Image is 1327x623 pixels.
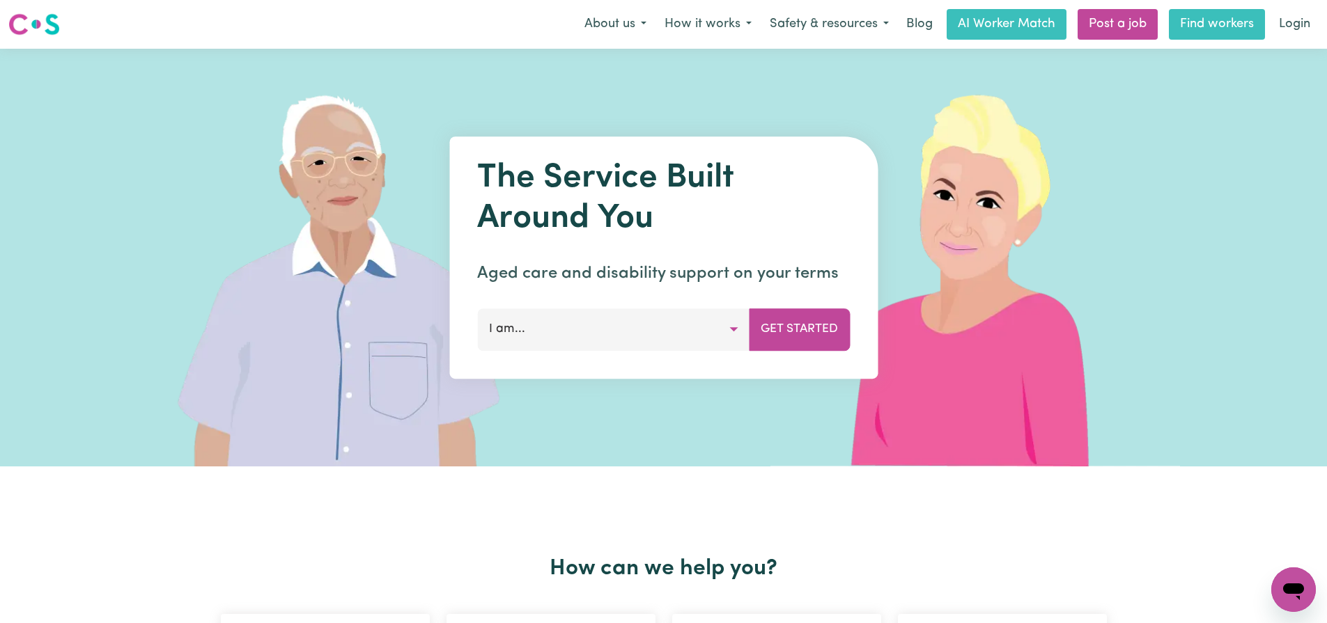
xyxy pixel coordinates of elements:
[761,10,898,39] button: Safety & resources
[898,9,941,40] a: Blog
[477,159,850,239] h1: The Service Built Around You
[8,12,60,37] img: Careseekers logo
[1078,9,1158,40] a: Post a job
[1169,9,1265,40] a: Find workers
[8,8,60,40] a: Careseekers logo
[749,308,850,350] button: Get Started
[1271,9,1319,40] a: Login
[477,308,750,350] button: I am...
[947,9,1066,40] a: AI Worker Match
[1271,567,1316,612] iframe: Button to launch messaging window
[212,555,1115,582] h2: How can we help you?
[477,261,850,286] p: Aged care and disability support on your terms
[655,10,761,39] button: How it works
[575,10,655,39] button: About us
